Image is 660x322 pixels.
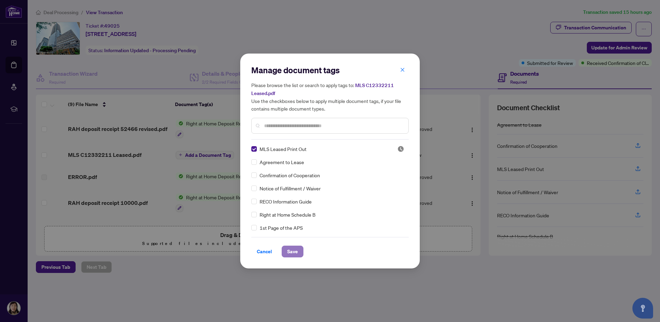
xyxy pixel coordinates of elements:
span: Cancel [257,246,272,257]
span: close [400,67,405,72]
span: Right at Home Schedule B [260,211,316,218]
img: status [397,145,404,152]
span: Pending Review [397,145,404,152]
h2: Manage document tags [251,65,409,76]
span: Save [287,246,298,257]
span: Agreement to Lease [260,158,304,166]
button: Cancel [251,246,278,257]
span: MLS Leased Print Out [260,145,307,153]
span: Notice of Fulfillment / Waiver [260,184,321,192]
button: Save [282,246,303,257]
span: 1st Page of the APS [260,224,303,231]
span: Confirmation of Cooperation [260,171,320,179]
button: Open asap [632,298,653,319]
h5: Please browse the list or search to apply tags to: Use the checkboxes below to apply multiple doc... [251,81,409,112]
span: RECO Information Guide [260,198,312,205]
